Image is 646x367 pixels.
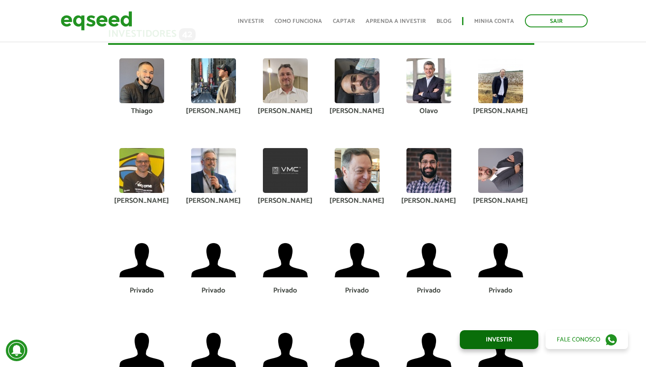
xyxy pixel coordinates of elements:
img: picture-84522-1651756040.jpg [406,148,451,193]
a: Investir [238,18,264,24]
div: Privado [471,287,530,294]
div: Privado [113,287,171,294]
div: [PERSON_NAME] [184,108,243,115]
a: Aprenda a investir [366,18,426,24]
img: picture-112313-1743624016.jpg [191,148,236,193]
img: picture-61293-1560094735.jpg [478,58,523,103]
img: picture-126834-1752512559.jpg [263,58,308,103]
div: [PERSON_NAME] [328,108,386,115]
img: default-user.png [191,238,236,283]
a: Como funciona [275,18,322,24]
img: picture-100036-1732821753.png [263,148,308,193]
img: default-user.png [335,238,380,283]
div: [PERSON_NAME] [113,197,171,205]
img: default-user.png [406,238,451,283]
div: [PERSON_NAME] [256,197,314,205]
div: Privado [184,287,243,294]
img: picture-113391-1693569165.jpg [406,58,451,103]
div: [PERSON_NAME] [256,108,314,115]
a: Sair [525,14,588,27]
a: Captar [333,18,355,24]
img: EqSeed [61,9,132,33]
div: [PERSON_NAME] [328,197,386,205]
div: [PERSON_NAME] [471,108,530,115]
img: default-user.png [263,238,308,283]
div: Olavo [400,108,458,115]
img: picture-121595-1719786865.jpg [335,58,380,103]
div: Thiago [113,108,171,115]
div: Privado [400,287,458,294]
img: default-user.png [478,238,523,283]
img: picture-112624-1716663541.png [335,148,380,193]
div: Privado [328,287,386,294]
img: picture-72979-1756068561.jpg [119,58,164,103]
div: Privado [256,287,314,294]
a: Minha conta [474,18,514,24]
div: [PERSON_NAME] [471,197,530,205]
img: picture-119094-1756486266.jpg [478,148,523,193]
div: [PERSON_NAME] [184,197,243,205]
a: Investir [460,330,538,349]
img: default-user.png [119,238,164,283]
a: Fale conosco [546,330,628,349]
div: [PERSON_NAME] [400,197,458,205]
img: picture-112095-1687613792.jpg [191,58,236,103]
a: Blog [436,18,451,24]
img: picture-45893-1685299866.jpg [119,148,164,193]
